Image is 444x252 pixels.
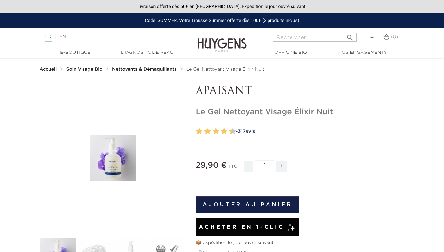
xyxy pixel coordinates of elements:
[112,67,178,72] a: Nettoyants & Démaquillants
[40,67,58,72] a: Accueil
[196,196,299,213] button: Ajouter au panier
[186,67,264,72] a: Le Gel Nettoyant Visage Élixir Nuit
[206,127,211,136] label: 4
[228,159,237,177] div: TTC
[273,33,357,42] input: Rechercher
[43,49,108,56] a: E-Boutique
[114,49,180,56] a: Diagnostic de peau
[196,85,405,97] p: APAISANT
[220,127,222,136] label: 7
[42,33,180,41] div: |
[276,161,287,172] span: +
[344,31,356,40] button: 
[255,160,274,172] input: Quantité
[59,35,66,39] a: EN
[112,67,176,72] strong: Nettoyants & Démaquillants
[198,127,202,136] label: 2
[238,129,245,134] span: 317
[198,28,247,53] img: Huygens
[211,127,214,136] label: 5
[234,127,405,136] a: -317avis
[40,67,57,72] strong: Accueil
[196,240,405,246] p: 📦 expédition le jour ouvré suivant
[195,127,197,136] label: 1
[45,35,52,42] a: FR
[203,127,205,136] label: 3
[231,127,236,136] label: 10
[391,35,398,39] span: (0)
[346,32,354,40] i: 
[258,49,324,56] a: Officine Bio
[244,161,253,172] span: -
[330,49,395,56] a: Nos engagements
[66,67,103,72] strong: Soin Visage Bio
[214,127,219,136] label: 6
[196,107,405,117] h1: Le Gel Nettoyant Visage Élixir Nuit
[222,127,227,136] label: 8
[196,161,227,169] span: 29,90 €
[228,127,230,136] label: 9
[66,67,104,72] a: Soin Visage Bio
